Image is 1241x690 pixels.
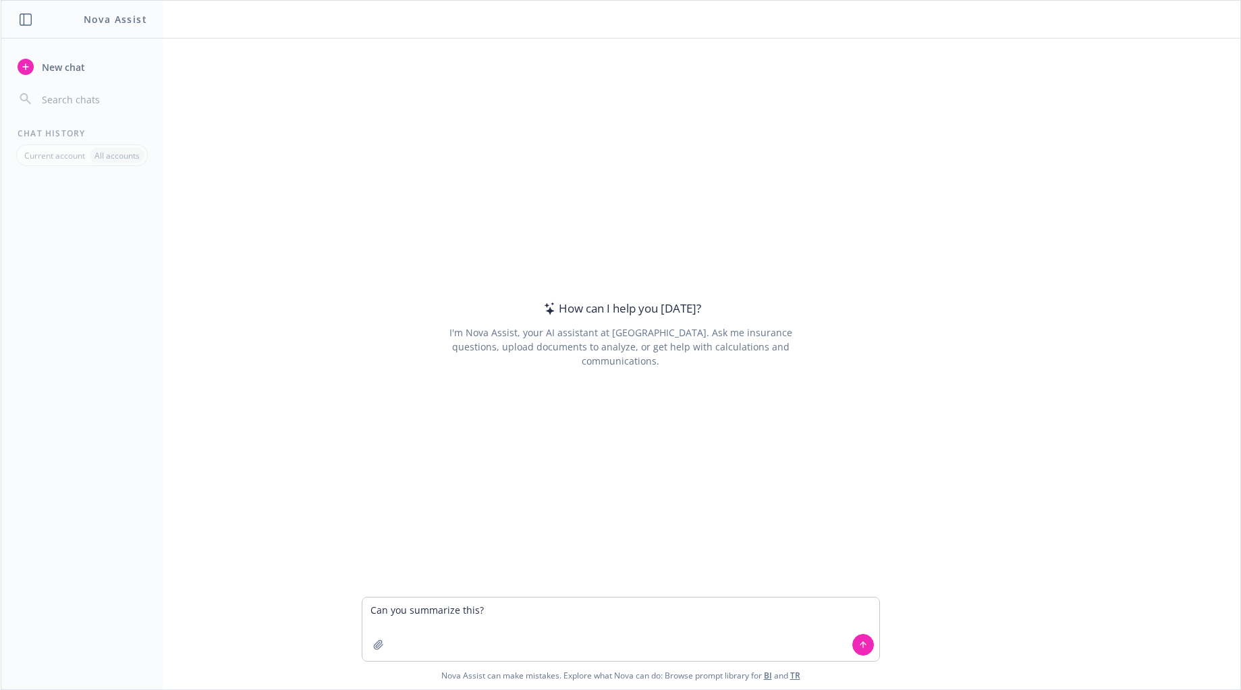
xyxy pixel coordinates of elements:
[12,55,152,79] button: New chat
[24,150,85,161] p: Current account
[39,90,146,109] input: Search chats
[1,128,163,139] div: Chat History
[540,300,701,317] div: How can I help you [DATE]?
[94,150,140,161] p: All accounts
[84,12,147,26] h1: Nova Assist
[431,325,810,368] div: I'm Nova Assist, your AI assistant at [GEOGRAPHIC_DATA]. Ask me insurance questions, upload docum...
[362,598,879,661] textarea: Can you summarize this?
[764,670,772,681] a: BI
[39,60,85,74] span: New chat
[790,670,800,681] a: TR
[6,662,1235,689] span: Nova Assist can make mistakes. Explore what Nova can do: Browse prompt library for and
